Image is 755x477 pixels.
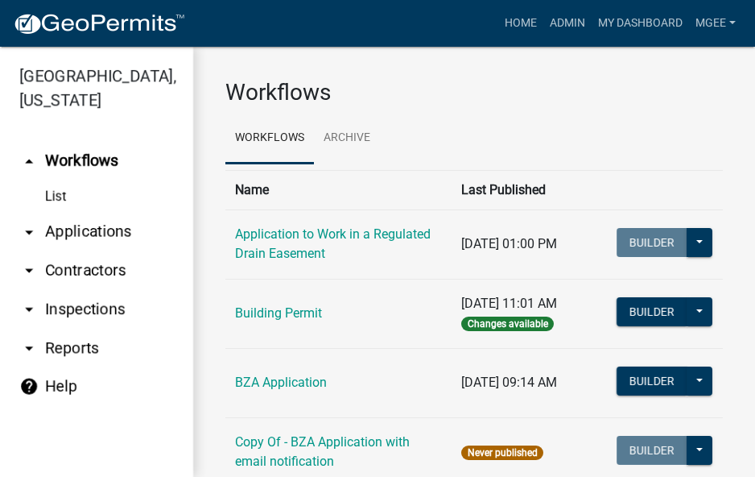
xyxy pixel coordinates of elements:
i: arrow_drop_down [19,222,39,242]
a: Application to Work in a Regulated Drain Easement [235,226,431,261]
th: Last Published [452,170,606,209]
button: Builder [617,297,687,326]
a: Building Permit [235,305,322,321]
th: Name [225,170,452,209]
a: Admin [543,8,592,39]
a: BZA Application [235,375,327,390]
span: Never published [461,446,543,460]
button: Builder [617,228,687,257]
span: [DATE] 09:14 AM [461,375,557,390]
i: arrow_drop_down [19,261,39,280]
a: My Dashboard [592,8,689,39]
button: Builder [617,367,687,396]
a: Workflows [225,113,314,164]
h3: Workflows [225,79,723,106]
i: arrow_drop_down [19,300,39,319]
a: Home [498,8,543,39]
i: arrow_drop_up [19,151,39,171]
span: [DATE] 11:01 AM [461,296,557,311]
a: Archive [314,113,380,164]
a: mgee [689,8,742,39]
i: arrow_drop_down [19,338,39,358]
span: Changes available [461,317,553,331]
span: [DATE] 01:00 PM [461,236,557,251]
button: Builder [617,436,687,465]
a: Copy Of - BZA Application with email notification [235,434,410,469]
i: help [19,377,39,396]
